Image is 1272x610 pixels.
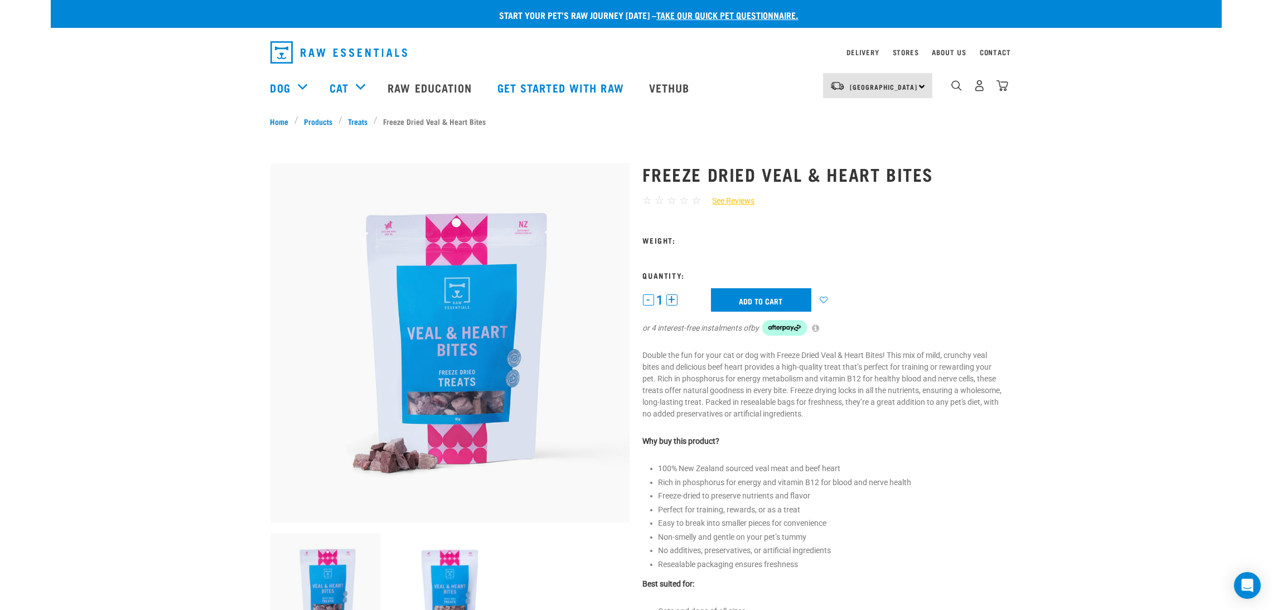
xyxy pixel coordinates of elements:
a: take our quick pet questionnaire. [657,12,799,17]
p: Double the fun for your cat or dog with Freeze Dried Veal & Heart Bites! This mix of mild, crunch... [643,350,1002,420]
span: 1 [657,294,664,306]
li: 100% New Zealand sourced veal meat and beef heart [659,463,1002,475]
strong: Why buy this product? [643,437,720,446]
button: - [643,294,654,306]
a: About Us [932,50,966,54]
li: Freeze-dried to preserve nutrients and flavor [659,490,1002,502]
nav: dropdown navigation [262,37,1011,68]
a: Vethub [638,65,704,110]
li: Perfect for training, rewards, or as a treat [659,504,1002,516]
span: [GEOGRAPHIC_DATA] [850,85,918,89]
a: Get started with Raw [486,65,638,110]
nav: dropdown navigation [51,65,1222,110]
img: van-moving.png [830,81,845,91]
li: Resealable packaging ensures freshness [659,559,1002,570]
a: Contact [980,50,1011,54]
strong: Best suited for: [643,579,695,588]
span: ☆ [643,194,652,207]
img: home-icon@2x.png [997,80,1008,91]
p: Start your pet’s raw journey [DATE] – [59,8,1230,22]
li: Rich in phosphorus for energy and vitamin B12 for blood and nerve health [659,477,1002,488]
span: ☆ [680,194,689,207]
nav: breadcrumbs [270,115,1002,127]
li: Easy to break into smaller pieces for convenience [659,517,1002,529]
div: or 4 interest-free instalments of by [643,320,1002,336]
h3: Weight: [643,236,1002,244]
a: Cat [330,79,349,96]
button: + [666,294,678,306]
a: Raw Education [376,65,486,110]
img: Afterpay [762,320,807,336]
span: ☆ [668,194,677,207]
li: Non-smelly and gentle on your pet’s tummy [659,531,1002,543]
img: home-icon-1@2x.png [951,80,962,91]
a: Stores [893,50,919,54]
a: Home [270,115,295,127]
a: Treats [342,115,374,127]
span: ☆ [692,194,702,207]
input: Add to cart [711,288,811,312]
h3: Quantity: [643,271,1002,279]
a: Products [298,115,338,127]
img: Raw Essentials Logo [270,41,407,64]
span: ☆ [655,194,665,207]
img: user.png [974,80,985,91]
a: Delivery [847,50,879,54]
a: Dog [270,79,291,96]
li: No additives, preservatives, or artificial ingredients [659,545,1002,556]
a: See Reviews [702,195,755,207]
img: Raw Essentials Freeze Dried Veal & Heart Bites Treats [270,163,630,522]
h1: Freeze Dried Veal & Heart Bites [643,164,1002,184]
div: Open Intercom Messenger [1234,572,1261,599]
